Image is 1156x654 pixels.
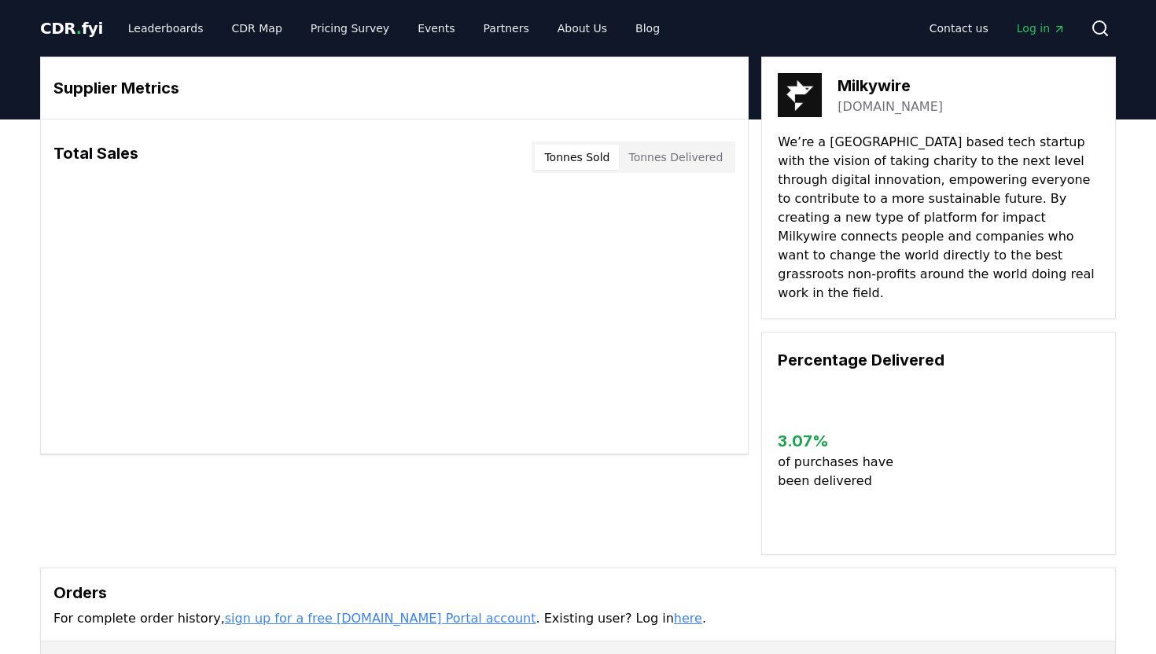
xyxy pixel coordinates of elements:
a: Pricing Survey [298,14,402,42]
a: Events [405,14,467,42]
h3: 3.07 % [778,429,906,453]
span: Log in [1017,20,1066,36]
nav: Main [917,14,1078,42]
span: . [76,19,82,38]
a: Log in [1004,14,1078,42]
nav: Main [116,14,672,42]
h3: Percentage Delivered [778,348,1099,372]
h3: Orders [53,581,1103,604]
a: sign up for a free [DOMAIN_NAME] Portal account [225,611,536,626]
a: Contact us [917,14,1001,42]
p: We’re a [GEOGRAPHIC_DATA] based tech startup with the vision of taking charity to the next level ... [778,133,1099,303]
a: CDR.fyi [40,17,103,39]
h3: Milkywire [838,74,943,97]
a: here [674,611,702,626]
a: About Us [545,14,620,42]
a: Leaderboards [116,14,216,42]
h3: Supplier Metrics [53,76,735,100]
button: Tonnes Sold [535,145,619,170]
span: CDR fyi [40,19,103,38]
p: For complete order history, . Existing user? Log in . [53,609,1103,628]
a: [DOMAIN_NAME] [838,97,943,116]
h3: Total Sales [53,141,138,173]
a: CDR Map [219,14,295,42]
a: Partners [471,14,542,42]
a: Blog [623,14,672,42]
img: Milkywire-logo [778,73,822,117]
button: Tonnes Delivered [619,145,732,170]
p: of purchases have been delivered [778,453,906,490]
